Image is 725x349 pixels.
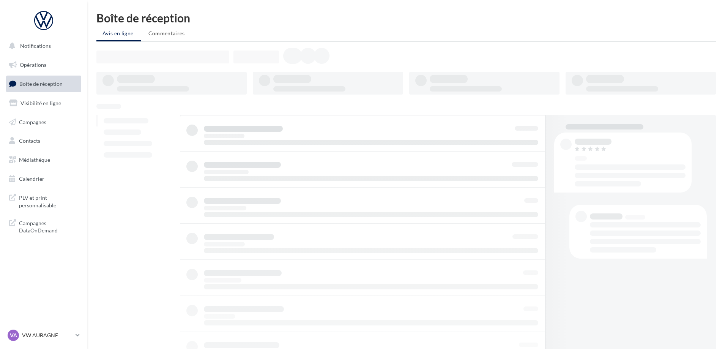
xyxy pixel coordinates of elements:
span: PLV et print personnalisable [19,193,78,209]
span: Médiathèque [19,156,50,163]
span: Visibilité en ligne [20,100,61,106]
span: Campagnes [19,118,46,125]
a: Opérations [5,57,83,73]
a: Calendrier [5,171,83,187]
span: Notifications [20,43,51,49]
span: Calendrier [19,175,44,182]
a: Campagnes [5,114,83,130]
a: Boîte de réception [5,76,83,92]
span: Commentaires [148,30,185,36]
span: Boîte de réception [19,81,63,87]
a: VA VW AUBAGNE [6,328,81,343]
span: Contacts [19,137,40,144]
span: Opérations [20,62,46,68]
a: Contacts [5,133,83,149]
span: Campagnes DataOnDemand [19,218,78,234]
a: Visibilité en ligne [5,95,83,111]
button: Notifications [5,38,80,54]
p: VW AUBAGNE [22,332,72,339]
a: Médiathèque [5,152,83,168]
a: Campagnes DataOnDemand [5,215,83,237]
div: Boîte de réception [96,12,716,24]
a: PLV et print personnalisable [5,190,83,212]
span: VA [10,332,17,339]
